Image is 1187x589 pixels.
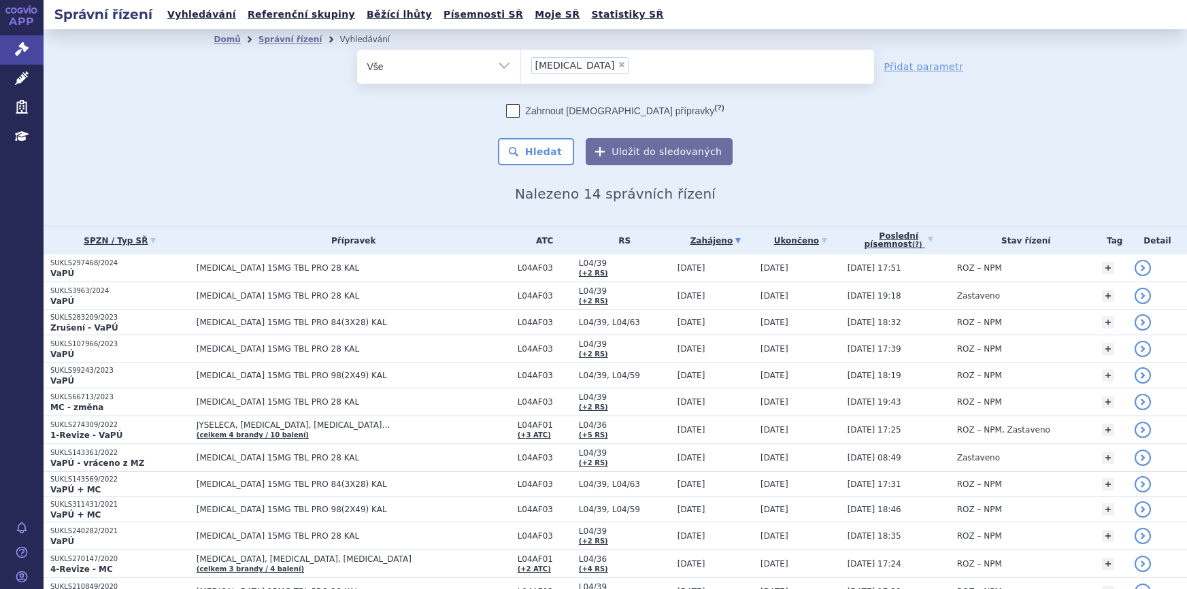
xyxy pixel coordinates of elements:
a: detail [1135,314,1151,331]
span: [DATE] [760,479,788,489]
span: [MEDICAL_DATA] 15MG TBL PRO 28 KAL [197,531,511,541]
a: + [1102,262,1114,274]
a: (+2 RS) [579,297,608,305]
a: detail [1135,288,1151,304]
span: L04AF03 [518,263,572,273]
a: Přidat parametr [884,60,964,73]
span: [DATE] [760,559,788,569]
p: SUKLS311431/2021 [50,500,190,509]
span: L04/39 [579,392,671,402]
span: L04/39, L04/63 [579,318,671,327]
strong: VaPÚ - vráceno z MZ [50,458,144,468]
span: [MEDICAL_DATA], [MEDICAL_DATA], [MEDICAL_DATA] [197,554,511,564]
a: + [1102,369,1114,382]
span: L04AF03 [518,453,572,462]
span: ROZ – NPM [957,318,1002,327]
p: SUKLS274309/2022 [50,420,190,430]
span: [DATE] 19:18 [848,291,901,301]
span: L04AF03 [518,318,572,327]
span: [DATE] 18:32 [848,318,901,327]
span: × [618,61,626,69]
span: [DATE] 17:39 [848,344,901,354]
a: detail [1135,422,1151,438]
a: (+2 RS) [579,537,608,545]
span: [DATE] [678,291,705,301]
a: detail [1135,501,1151,518]
span: JYSELECA, [MEDICAL_DATA], [MEDICAL_DATA]… [197,420,511,430]
a: detail [1135,476,1151,492]
span: ROZ – NPM [957,505,1002,514]
strong: VaPÚ + MC [50,510,101,520]
a: Správní řízení [258,35,322,44]
span: [DATE] 18:35 [848,531,901,541]
h2: Správní řízení [44,5,163,24]
span: L04AF03 [518,531,572,541]
span: L04/39 [579,286,671,296]
span: [DATE] [760,263,788,273]
strong: Zrušení - VaPÚ [50,323,118,333]
a: detail [1135,367,1151,384]
span: [DATE] 18:46 [848,505,901,514]
a: (+2 RS) [579,350,608,358]
span: [DATE] [760,505,788,514]
span: ROZ – NPM [957,371,1002,380]
p: SUKLS143361/2022 [50,448,190,458]
span: [DATE] [678,344,705,354]
span: ROZ – NPM [957,559,1002,569]
a: (celkem 3 brandy / 4 balení) [197,565,304,573]
span: L04/39 [579,339,671,349]
p: SUKLS3963/2024 [50,286,190,296]
strong: VaPÚ + MC [50,485,101,494]
span: [MEDICAL_DATA] 15MG TBL PRO 84(3X28) KAL [197,479,511,489]
th: Přípravek [190,226,511,254]
p: SUKLS297468/2024 [50,258,190,268]
span: L04/39, L04/63 [579,479,671,489]
li: Vyhledávání [339,29,407,50]
p: SUKLS143569/2022 [50,475,190,484]
strong: 4-Revize - MC [50,565,113,574]
span: [DATE] [760,344,788,354]
a: Běžící lhůty [363,5,436,24]
span: [MEDICAL_DATA] 15MG TBL PRO 28 KAL [197,263,511,273]
strong: 1-Revize - VaPÚ [50,431,122,440]
span: ROZ – NPM [957,344,1002,354]
span: [MEDICAL_DATA] 15MG TBL PRO 28 KAL [197,291,511,301]
a: Domů [214,35,241,44]
a: + [1102,478,1114,490]
strong: VaPÚ [50,376,74,386]
span: Zastaveno [957,453,1000,462]
th: ATC [511,226,572,254]
strong: VaPÚ [50,537,74,546]
a: detail [1135,556,1151,572]
span: L04AF03 [518,397,572,407]
span: [DATE] [678,397,705,407]
span: L04AF03 [518,291,572,301]
span: [MEDICAL_DATA] 15MG TBL PRO 28 KAL [197,397,511,407]
strong: MC - změna [50,403,103,412]
span: [DATE] [678,531,705,541]
a: Referenční skupiny [244,5,359,24]
span: [MEDICAL_DATA] 15MG TBL PRO 28 KAL [197,453,511,462]
a: + [1102,343,1114,355]
span: [MEDICAL_DATA] 15MG TBL PRO 84(3X28) KAL [197,318,511,327]
span: [DATE] [760,453,788,462]
span: [DATE] [678,453,705,462]
span: [DATE] [760,318,788,327]
th: RS [572,226,671,254]
a: Vyhledávání [163,5,240,24]
span: [DATE] [760,291,788,301]
span: [DATE] 17:24 [848,559,901,569]
a: + [1102,530,1114,542]
span: [DATE] 17:25 [848,425,901,435]
a: (celkem 4 brandy / 10 balení) [197,431,309,439]
span: L04AF03 [518,344,572,354]
a: Poslednípísemnost(?) [848,226,950,254]
span: L04AF01 [518,420,572,430]
th: Stav řízení [950,226,1095,254]
span: L04/36 [579,420,671,430]
a: detail [1135,341,1151,357]
span: [MEDICAL_DATA] [535,61,615,70]
th: Detail [1128,226,1187,254]
a: + [1102,396,1114,408]
span: [MEDICAL_DATA] 15MG TBL PRO 98(2X49) KAL [197,505,511,514]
